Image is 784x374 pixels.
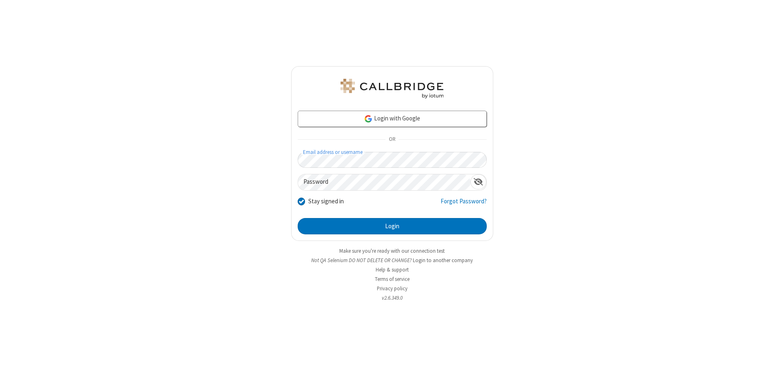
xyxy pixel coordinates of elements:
a: Terms of service [375,276,410,283]
img: QA Selenium DO NOT DELETE OR CHANGE [339,79,445,98]
a: Make sure you're ready with our connection test [339,247,445,254]
label: Stay signed in [308,197,344,206]
button: Login [298,218,487,234]
a: Privacy policy [377,285,408,292]
li: Not QA Selenium DO NOT DELETE OR CHANGE? [291,256,493,264]
span: OR [385,134,399,145]
div: Show password [470,174,486,189]
a: Forgot Password? [441,197,487,212]
a: Help & support [376,266,409,273]
li: v2.6.349.0 [291,294,493,302]
img: google-icon.png [364,114,373,123]
input: Email address or username [298,152,487,168]
input: Password [298,174,470,190]
button: Login to another company [413,256,473,264]
a: Login with Google [298,111,487,127]
iframe: Chat [764,353,778,368]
